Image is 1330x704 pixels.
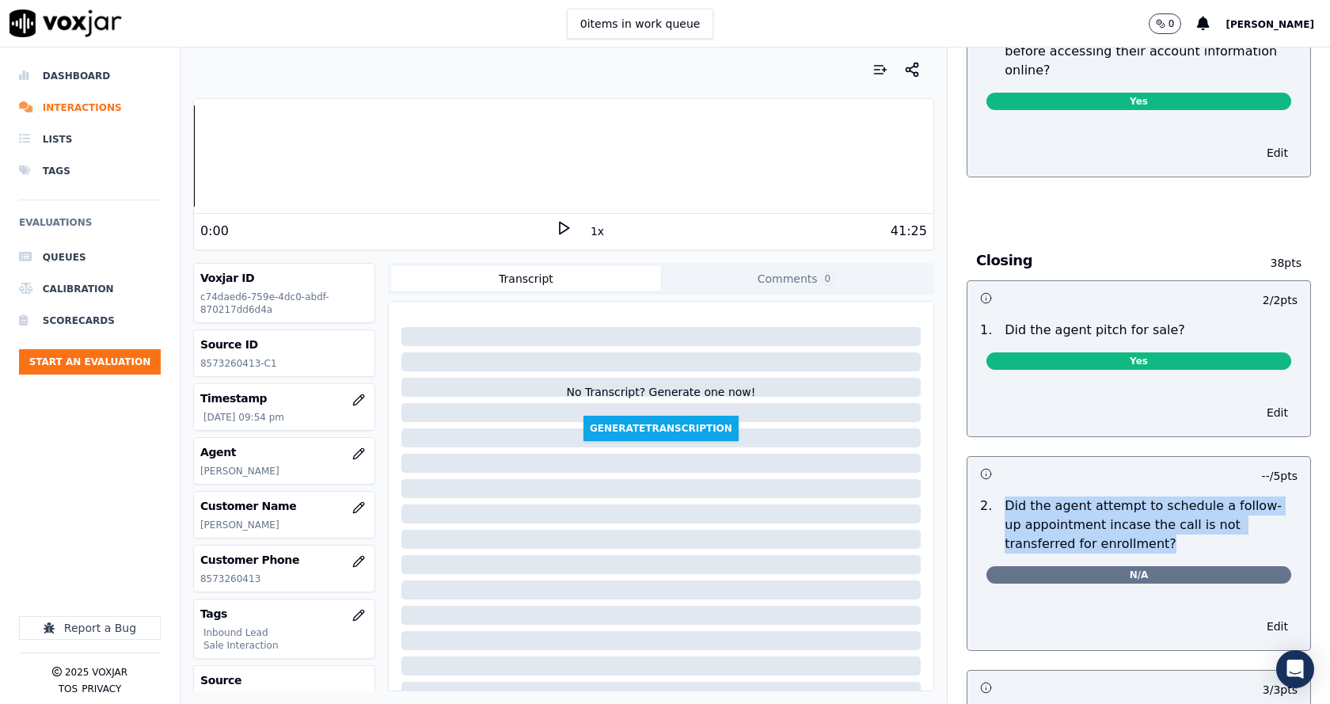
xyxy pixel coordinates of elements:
[566,384,755,416] div: No Transcript? Generate one now!
[974,321,998,340] p: 1 .
[200,444,368,460] h3: Agent
[1263,682,1298,698] p: 3 / 3 pts
[1225,14,1330,33] button: [PERSON_NAME]
[587,220,607,242] button: 1x
[974,23,998,80] p: 7 .
[1005,497,1298,554] p: Did the agent attempt to schedule a follow-up appointment incase the call is not transferred for ...
[200,519,368,531] p: [PERSON_NAME]
[986,566,1291,584] span: N/A
[1257,142,1298,164] button: Edit
[1149,13,1182,34] button: 0
[19,60,161,92] a: Dashboard
[59,683,78,695] button: TOS
[200,357,368,370] p: 8573260413-C1
[200,222,229,241] div: 0:00
[200,672,368,688] h3: Source
[1168,17,1175,30] p: 0
[19,242,161,273] a: Queues
[567,9,714,39] button: 0items in work queue
[821,272,835,286] span: 0
[200,465,368,478] p: [PERSON_NAME]
[19,92,161,124] a: Interactions
[203,639,368,652] p: Sale Interaction
[1149,13,1198,34] button: 0
[1247,255,1301,271] p: 38 pts
[19,273,161,305] a: Calibration
[203,411,368,424] p: [DATE] 09:54 pm
[200,291,368,316] p: c74daed6-759e-4dc0-abdf-870217dd6d4a
[203,626,368,639] p: Inbound Lead
[82,683,121,695] button: Privacy
[1263,292,1298,308] p: 2 / 2 pts
[1276,650,1314,688] div: Open Intercom Messenger
[200,552,368,568] h3: Customer Phone
[391,266,661,291] button: Transcript
[19,305,161,337] a: Scorecards
[65,666,127,679] p: 2025 Voxjar
[1225,19,1314,30] span: [PERSON_NAME]
[200,390,368,406] h3: Timestamp
[1257,401,1298,424] button: Edit
[976,250,1248,271] h3: Closing
[661,266,931,291] button: Comments
[19,155,161,187] a: Tags
[986,352,1291,370] span: Yes
[9,10,122,37] img: voxjar logo
[200,606,368,622] h3: Tags
[891,222,927,241] div: 41:25
[1257,615,1298,637] button: Edit
[986,93,1291,110] span: Yes
[583,416,739,441] button: GenerateTranscription
[1005,23,1298,80] p: Did the agent seek customer's permission before accessing their account information online?
[19,616,161,640] button: Report a Bug
[19,213,161,242] h6: Evaluations
[19,349,161,375] button: Start an Evaluation
[974,497,998,554] p: 2 .
[1262,468,1298,484] p: -- / 5 pts
[1005,321,1185,340] p: Did the agent pitch for sale?
[200,337,368,352] h3: Source ID
[200,270,368,286] h3: Voxjar ID
[19,124,161,155] a: Lists
[200,498,368,514] h3: Customer Name
[200,573,368,585] p: 8573260413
